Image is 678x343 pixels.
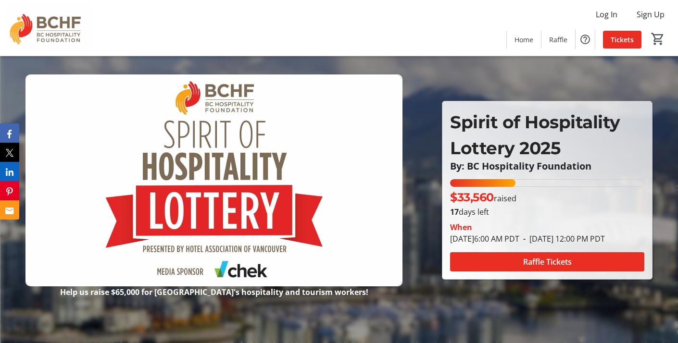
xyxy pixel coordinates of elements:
[541,31,575,49] a: Raffle
[25,74,402,286] img: Campaign CTA Media Photo
[450,179,644,187] div: 33.56% of fundraising goal reached
[450,207,459,217] span: 17
[507,31,541,49] a: Home
[523,256,572,268] span: Raffle Tickets
[450,221,472,233] div: When
[515,35,533,45] span: Home
[450,252,644,271] button: Raffle Tickets
[629,7,672,22] button: Sign Up
[637,9,665,20] span: Sign Up
[450,233,519,244] span: [DATE] 6:00 AM PDT
[450,190,494,204] span: $33,560
[450,111,620,159] span: Spirit of Hospitality Lottery 2025
[576,30,595,49] button: Help
[649,30,666,48] button: Cart
[450,206,644,218] p: days left
[611,35,634,45] span: Tickets
[519,233,605,244] span: [DATE] 12:00 PM PDT
[596,9,617,20] span: Log In
[549,35,567,45] span: Raffle
[519,233,529,244] span: -
[450,189,516,206] p: raised
[450,161,644,171] p: By: BC Hospitality Foundation
[588,7,625,22] button: Log In
[60,287,368,297] strong: Help us raise $65,000 for [GEOGRAPHIC_DATA]'s hospitality and tourism workers!
[6,4,91,52] img: BC Hospitality Foundation's Logo
[603,31,641,49] a: Tickets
